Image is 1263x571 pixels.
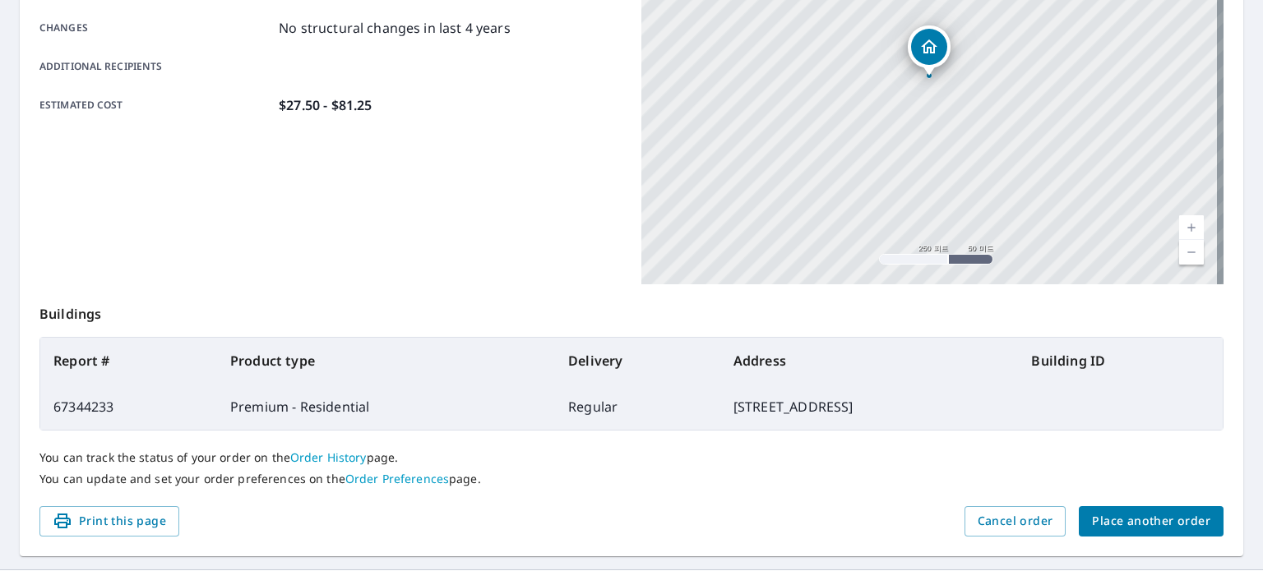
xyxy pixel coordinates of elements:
[279,18,511,38] p: No structural changes in last 4 years
[1092,511,1210,532] span: Place another order
[1179,240,1204,265] a: 현재 수준 17, 축소
[1079,506,1224,536] button: Place another order
[965,506,1066,536] button: Cancel order
[978,511,1053,532] span: Cancel order
[290,449,367,465] a: Order History
[1179,215,1204,240] a: 현재 레벨 17, 확대
[40,384,217,430] td: 67344233
[555,338,720,384] th: Delivery
[39,18,272,38] p: Changes
[53,511,166,532] span: Print this page
[40,338,217,384] th: Report #
[39,450,1224,465] p: You can track the status of your order on the page.
[279,95,372,115] p: $27.50 - $81.25
[555,384,720,430] td: Regular
[720,384,1019,430] td: [STREET_ADDRESS]
[39,284,1224,337] p: Buildings
[217,384,555,430] td: Premium - Residential
[217,338,555,384] th: Product type
[39,59,272,74] p: Additional recipients
[1018,338,1223,384] th: Building ID
[39,472,1224,486] p: You can update and set your order preferences on the page.
[345,471,449,486] a: Order Preferences
[39,95,272,115] p: Estimated cost
[720,338,1019,384] th: Address
[908,25,951,76] div: Dropped pin, building 1, Residential property, 44748 Malden Pl Ashburn, VA 20147
[39,506,179,536] button: Print this page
